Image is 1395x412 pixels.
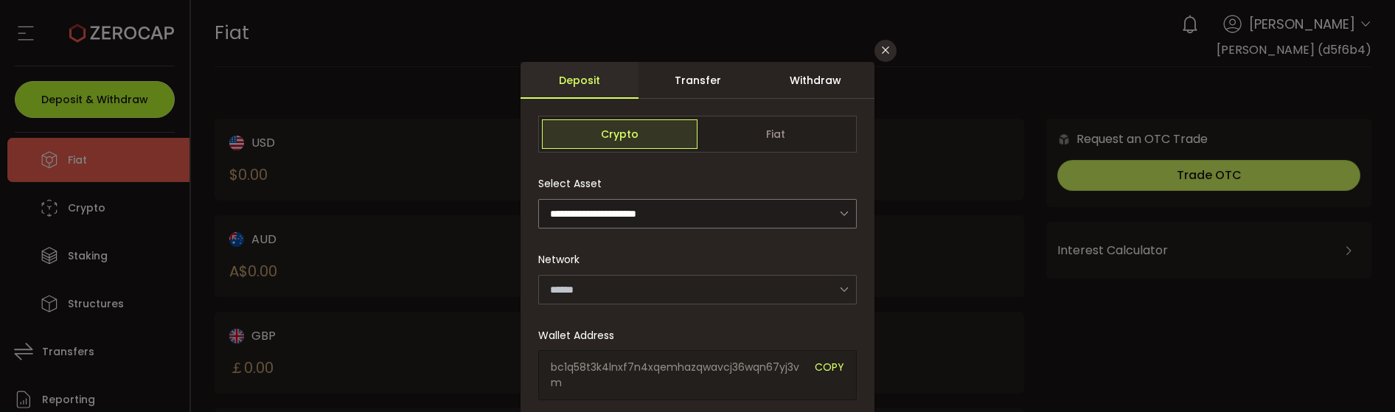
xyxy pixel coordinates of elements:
label: Wallet Address [538,328,623,343]
div: Deposit [521,62,639,99]
span: COPY [815,360,844,391]
label: Select Asset [538,176,610,191]
span: Fiat [697,119,853,149]
label: Network [538,252,588,267]
button: Close [874,40,897,62]
span: bc1q58t3k4lnxf7n4xqemhazqwavcj36wqn67yj3vm [551,360,804,391]
div: Transfer [639,62,756,99]
span: Crypto [542,119,697,149]
div: Withdraw [756,62,874,99]
iframe: Chat Widget [1223,253,1395,412]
